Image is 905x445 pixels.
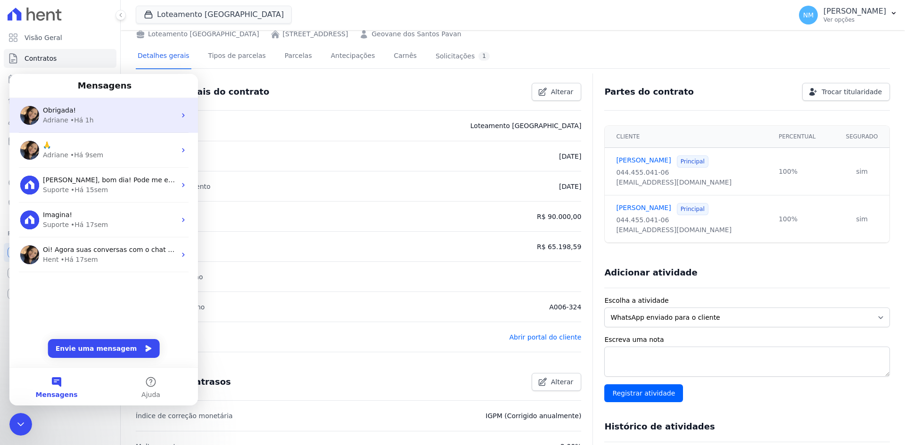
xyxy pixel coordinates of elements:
span: [PERSON_NAME], bom dia! Pode me enviar o link que você acessou por gentileza? [33,102,305,110]
span: Alterar [551,377,574,387]
a: Tipos de parcelas [206,44,268,69]
p: Tipo de amortização [136,271,203,283]
input: Registrar atividade [604,384,683,402]
a: Transferências [4,153,116,171]
p: [DATE] [559,181,581,192]
a: [PERSON_NAME] [616,203,671,213]
span: Oi! Agora suas conversas com o chat ficam aqui. Clique para falar... [33,172,258,179]
a: Solicitações1 [434,44,492,69]
span: Ajuda [132,317,151,324]
div: Hent [33,181,49,191]
button: Loteamento [GEOGRAPHIC_DATA] [136,6,292,24]
a: [STREET_ADDRESS] [283,29,348,39]
a: Parcelas [4,70,116,89]
h3: Partes do contrato [604,86,694,97]
p: [DATE] [559,151,581,162]
a: Contratos [4,49,116,68]
div: • Há 15sem [61,111,99,121]
div: Suporte [33,111,59,121]
div: Adriane [33,76,59,86]
a: Crédito [4,173,116,192]
div: Loteamento [GEOGRAPHIC_DATA] [136,29,259,39]
a: Alterar [532,83,582,101]
a: Visão Geral [4,28,116,47]
a: Geovane dos Santos Pavan [371,29,461,39]
iframe: Intercom live chat [9,74,198,405]
a: Alterar [532,373,582,391]
p: Ver opções [823,16,886,24]
span: Principal [677,155,708,168]
h3: Adicionar atividade [604,267,697,278]
a: Clientes [4,111,116,130]
h3: Histórico de atividades [604,421,715,432]
button: Ajuda [94,294,189,332]
p: [PERSON_NAME] [823,7,886,16]
button: NM [PERSON_NAME] Ver opções [791,2,905,28]
div: [EMAIL_ADDRESS][DOMAIN_NAME] [616,225,767,235]
span: Trocar titularidade [822,87,882,97]
h3: Detalhes gerais do contrato [136,86,269,97]
p: R$ 65.198,59 [537,241,581,252]
td: sim [834,195,889,243]
span: Principal [677,203,708,215]
div: [EMAIL_ADDRESS][DOMAIN_NAME] [616,178,767,187]
a: Minha Carteira [4,132,116,151]
th: Cliente [605,126,773,148]
a: Carnês [392,44,419,69]
div: • Há 17sem [51,181,89,191]
img: Profile image for Suporte [11,137,30,155]
label: Escreva uma nota [604,335,890,345]
a: Conta Hent [4,264,116,283]
a: Recebíveis [4,243,116,262]
iframe: Intercom live chat [9,413,32,436]
button: Envie uma mensagem [39,265,150,284]
span: Visão Geral [25,33,62,42]
div: 1 [478,52,490,61]
span: NM [803,12,814,18]
a: [PERSON_NAME] [616,155,671,165]
p: Loteamento [GEOGRAPHIC_DATA] [470,120,582,131]
a: Abrir portal do cliente [509,333,581,341]
div: Plataformas [8,228,113,239]
p: IGPM (Corrigido anualmente) [485,410,581,421]
div: Solicitações [436,52,490,61]
span: Mensagens [26,317,68,324]
a: Trocar titularidade [802,83,890,101]
div: 044.455.041-06 [616,168,767,178]
span: Contratos [25,54,57,63]
a: Antecipações [329,44,377,69]
span: Imagina! [33,137,63,145]
a: Lotes [4,90,116,109]
p: R$ 90.000,00 [537,211,581,222]
p: Índice de correção monetária [136,410,233,421]
div: 044.455.041-06 [616,215,767,225]
th: Percentual [773,126,834,148]
img: Profile image for Suporte [11,102,30,121]
img: Profile image for Adriane [11,171,30,190]
a: Negativação [4,194,116,213]
label: Escolha a atividade [604,296,890,306]
div: • Há 9sem [61,76,94,86]
p: A006-324 [549,301,581,313]
div: • Há 17sem [61,146,99,156]
a: Parcelas [283,44,314,69]
td: 100% [773,148,834,195]
td: 100% [773,195,834,243]
span: Alterar [551,87,574,97]
a: Detalhes gerais [136,44,191,69]
td: sim [834,148,889,195]
div: Suporte [33,146,59,156]
th: Segurado [834,126,889,148]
